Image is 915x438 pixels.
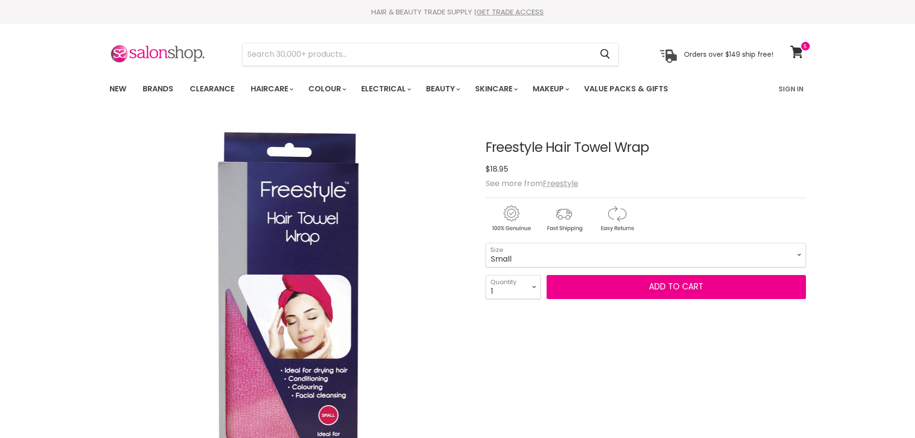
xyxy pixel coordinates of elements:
a: Electrical [354,79,417,99]
div: HAIR & BEAUTY TRADE SUPPLY | [98,7,818,17]
a: Colour [301,79,352,99]
input: Search [243,43,593,65]
a: Freestyle [543,178,578,189]
img: genuine.gif [486,204,537,233]
a: Value Packs & Gifts [577,79,675,99]
a: Skincare [468,79,524,99]
a: Clearance [183,79,242,99]
select: Quantity [486,275,541,299]
nav: Main [98,75,818,103]
button: Search [593,43,618,65]
a: Haircare [244,79,299,99]
img: shipping.gif [538,204,589,233]
a: GET TRADE ACCESS [476,7,544,17]
h1: Freestyle Hair Towel Wrap [486,140,806,155]
a: Brands [135,79,181,99]
form: Product [242,43,619,66]
ul: Main menu [102,75,724,103]
p: Orders over $149 ship free! [684,50,773,58]
img: returns.gif [591,204,642,233]
a: Sign In [773,79,809,99]
a: New [102,79,134,99]
span: See more from [486,178,578,189]
span: $18.95 [486,163,508,175]
a: Beauty [419,79,466,99]
button: Add to cart [547,275,806,299]
a: Makeup [525,79,575,99]
span: Add to cart [649,281,703,292]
